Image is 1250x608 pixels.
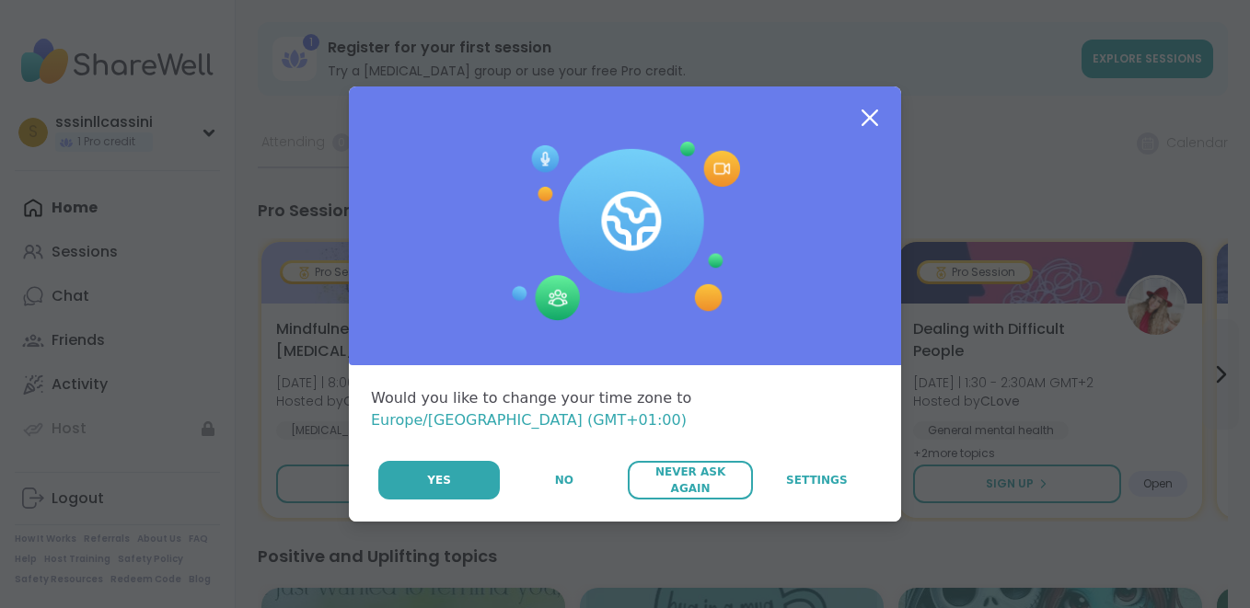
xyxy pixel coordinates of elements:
span: Europe/[GEOGRAPHIC_DATA] (GMT+01:00) [371,411,687,429]
span: Yes [427,472,451,488]
img: Session Experience [510,142,740,322]
div: Would you like to change your time zone to [371,387,879,431]
span: Never Ask Again [637,464,743,497]
button: Yes [378,461,500,499]
span: No [555,472,573,488]
button: Never Ask Again [628,461,752,499]
button: No [502,461,626,499]
a: Settings [755,461,879,499]
span: Settings [786,472,848,488]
